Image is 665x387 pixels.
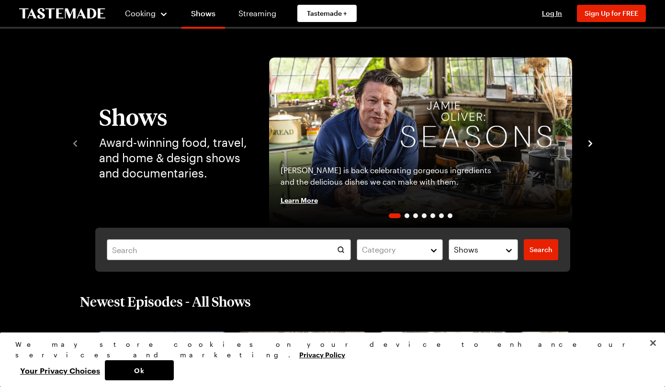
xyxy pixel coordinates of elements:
span: Go to slide 5 [430,213,435,218]
p: [PERSON_NAME] is back celebrating gorgeous ingredients and the delicious dishes we can make with ... [281,165,505,188]
button: Shows [449,239,518,260]
div: We may store cookies on your device to enhance our services and marketing. [15,339,642,360]
a: Shows [181,2,225,29]
span: Sign Up for FREE [585,9,638,17]
img: Jamie Oliver: Seasons [269,57,572,228]
span: Go to slide 6 [439,213,444,218]
a: Jamie Oliver: Seasons[PERSON_NAME] is back celebrating gorgeous ingredients and the delicious dis... [269,57,572,228]
span: Cooking [125,9,156,18]
a: To Tastemade Home Page [19,8,105,19]
span: Learn More [281,195,318,205]
button: Log In [533,9,571,18]
button: navigate to next item [586,137,595,148]
span: Go to slide 1 [389,213,401,218]
p: Award-winning food, travel, and home & design shows and documentaries. [99,135,250,181]
span: Shows [454,244,478,255]
span: Go to slide 4 [422,213,427,218]
span: Search [530,245,552,254]
button: navigate to previous item [70,137,80,148]
button: Sign Up for FREE [577,5,646,22]
span: Tastemade + [307,9,347,18]
a: filters [524,239,558,260]
div: Category [362,244,423,255]
button: Ok [105,360,174,380]
button: Cooking [124,2,168,25]
h2: Newest Episodes - All Shows [80,293,251,310]
input: Search [107,239,351,260]
a: Tastemade + [297,5,357,22]
button: Category [357,239,443,260]
span: Go to slide 3 [413,213,418,218]
button: Close [642,332,664,354]
h1: Shows [99,104,250,129]
a: More information about your privacy, opens in a new tab [299,350,345,359]
span: Go to slide 2 [405,213,409,218]
span: Go to slide 7 [448,213,452,218]
div: 1 / 7 [269,57,572,228]
button: Your Privacy Choices [15,360,105,380]
span: Log In [542,9,562,17]
div: Privacy [15,339,642,380]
